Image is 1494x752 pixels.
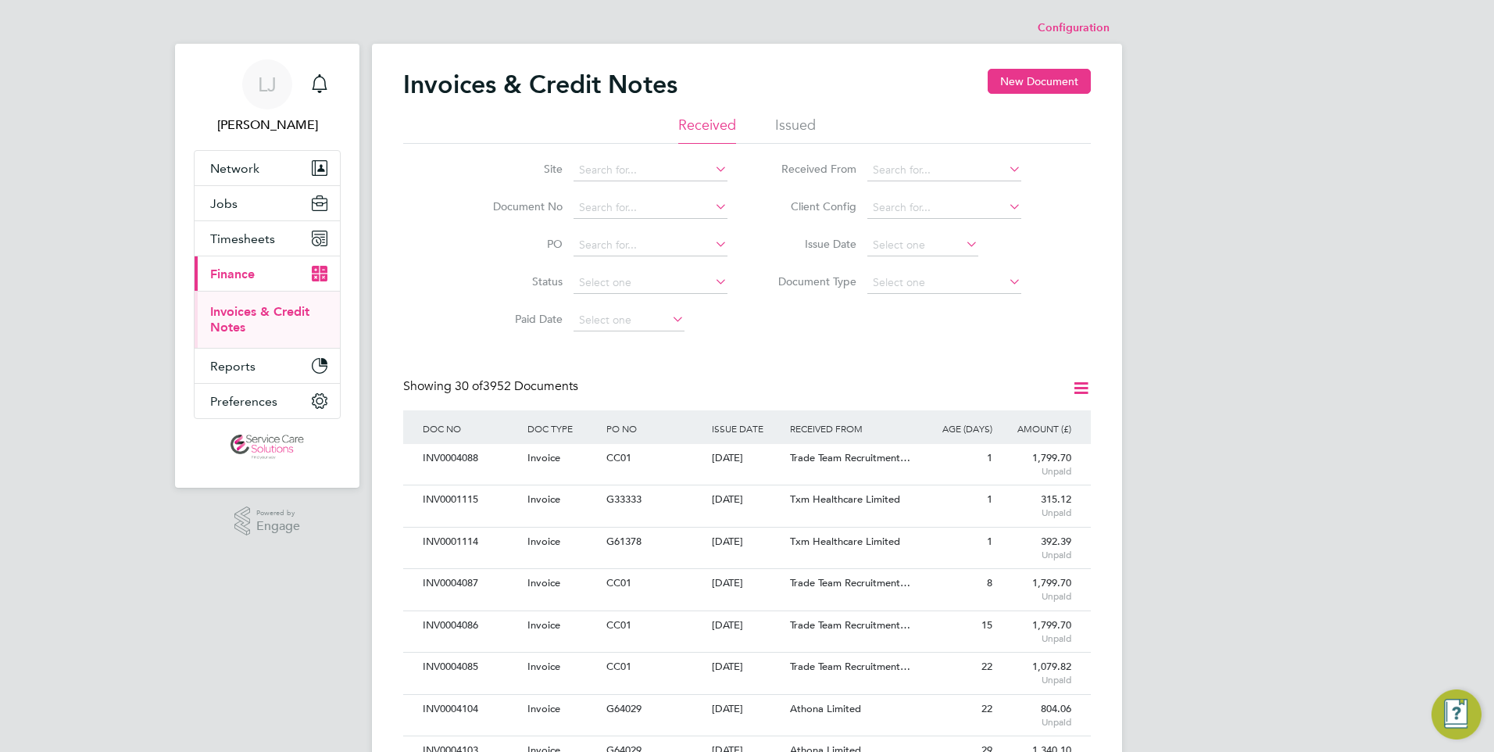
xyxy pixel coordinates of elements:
[790,660,910,673] span: Trade Team Recruitment…
[767,237,856,251] label: Issue Date
[708,653,787,682] div: [DATE]
[210,231,275,246] span: Timesheets
[175,44,359,488] nav: Main navigation
[473,199,563,213] label: Document No
[403,69,677,100] h2: Invoices & Credit Notes
[194,435,341,460] a: Go to home page
[234,507,301,536] a: Powered byEngage
[210,304,309,335] a: Invoices & Credit Notes
[996,528,1075,568] div: 392.39
[767,199,856,213] label: Client Config
[403,378,581,395] div: Showing
[867,272,1021,294] input: Select one
[708,485,787,514] div: [DATE]
[419,611,524,640] div: INV0004086
[786,410,917,446] div: RECEIVED FROM
[606,576,631,589] span: CC01
[527,535,560,548] span: Invoice
[987,535,992,548] span: 1
[767,162,856,176] label: Received From
[996,611,1075,652] div: 1,799.70
[708,410,787,446] div: ISSUE DATE
[987,451,992,464] span: 1
[256,507,300,520] span: Powered by
[996,444,1075,485] div: 1,799.70
[867,159,1021,181] input: Search for...
[917,410,996,446] div: AGE (DAYS)
[195,186,340,220] button: Jobs
[473,237,563,251] label: PO
[981,660,992,673] span: 22
[606,535,642,548] span: G61378
[574,235,727,256] input: Search for...
[606,451,631,464] span: CC01
[527,576,560,589] span: Invoice
[790,451,910,464] span: Trade Team Recruitment…
[987,492,992,506] span: 1
[775,116,816,144] li: Issued
[524,410,602,446] div: DOC TYPE
[473,162,563,176] label: Site
[258,74,277,95] span: LJ
[195,384,340,418] button: Preferences
[195,221,340,256] button: Timesheets
[1038,13,1110,44] li: Configuration
[996,653,1075,693] div: 1,079.82
[574,197,727,219] input: Search for...
[987,576,992,589] span: 8
[527,492,560,506] span: Invoice
[210,161,259,176] span: Network
[767,274,856,288] label: Document Type
[574,159,727,181] input: Search for...
[1000,590,1071,603] span: Unpaid
[527,451,560,464] span: Invoice
[1000,674,1071,686] span: Unpaid
[790,576,910,589] span: Trade Team Recruitment…
[473,312,563,326] label: Paid Date
[996,569,1075,610] div: 1,799.70
[527,618,560,632] span: Invoice
[602,410,707,446] div: PO NO
[708,611,787,640] div: [DATE]
[194,59,341,134] a: LJ[PERSON_NAME]
[419,653,524,682] div: INV0004085
[996,695,1075,736] div: 804.06
[455,378,483,394] span: 30 of
[708,528,787,557] div: [DATE]
[195,151,340,185] button: Network
[1000,549,1071,561] span: Unpaid
[708,444,787,473] div: [DATE]
[210,196,238,211] span: Jobs
[231,435,304,460] img: servicecare-logo-retina.png
[606,492,642,506] span: G33333
[195,349,340,383] button: Reports
[867,235,978,256] input: Select one
[527,660,560,673] span: Invoice
[790,492,900,506] span: Txm Healthcare Limited
[1000,465,1071,478] span: Unpaid
[606,618,631,632] span: CC01
[574,272,727,294] input: Select one
[988,69,1091,94] button: New Document
[527,702,560,715] span: Invoice
[1000,716,1071,729] span: Unpaid
[606,660,631,673] span: CC01
[574,310,684,331] input: Select one
[210,267,255,281] span: Finance
[195,256,340,291] button: Finance
[419,528,524,557] div: INV0001114
[455,378,578,394] span: 3952 Documents
[708,695,787,724] div: [DATE]
[210,394,277,409] span: Preferences
[419,410,524,446] div: DOC NO
[996,410,1075,446] div: AMOUNT (£)
[210,359,256,374] span: Reports
[419,485,524,514] div: INV0001115
[195,291,340,348] div: Finance
[606,702,642,715] span: G64029
[790,618,910,632] span: Trade Team Recruitment…
[981,702,992,715] span: 22
[981,618,992,632] span: 15
[1000,507,1071,519] span: Unpaid
[419,569,524,598] div: INV0004087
